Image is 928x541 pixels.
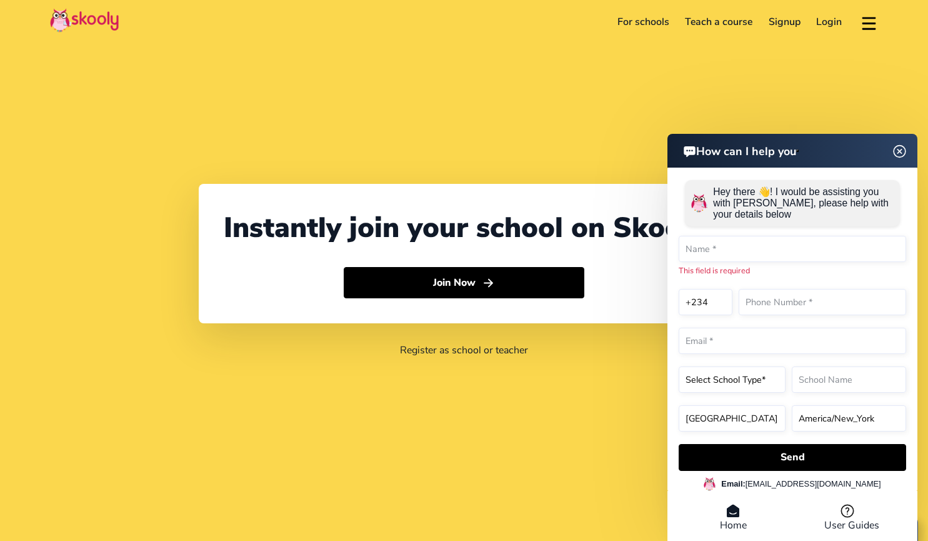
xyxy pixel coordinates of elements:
ion-icon: arrow forward outline [482,276,495,290]
button: Join Nowarrow forward outline [344,267,584,298]
a: Teach a course [677,12,761,32]
a: For schools [609,12,677,32]
a: Login [809,12,851,32]
a: Signup [761,12,809,32]
button: menu outline [860,12,878,33]
div: Instantly join your school on Skooly [224,209,705,247]
img: Skooly [50,8,119,33]
a: Register as school or teacher [400,343,528,357]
